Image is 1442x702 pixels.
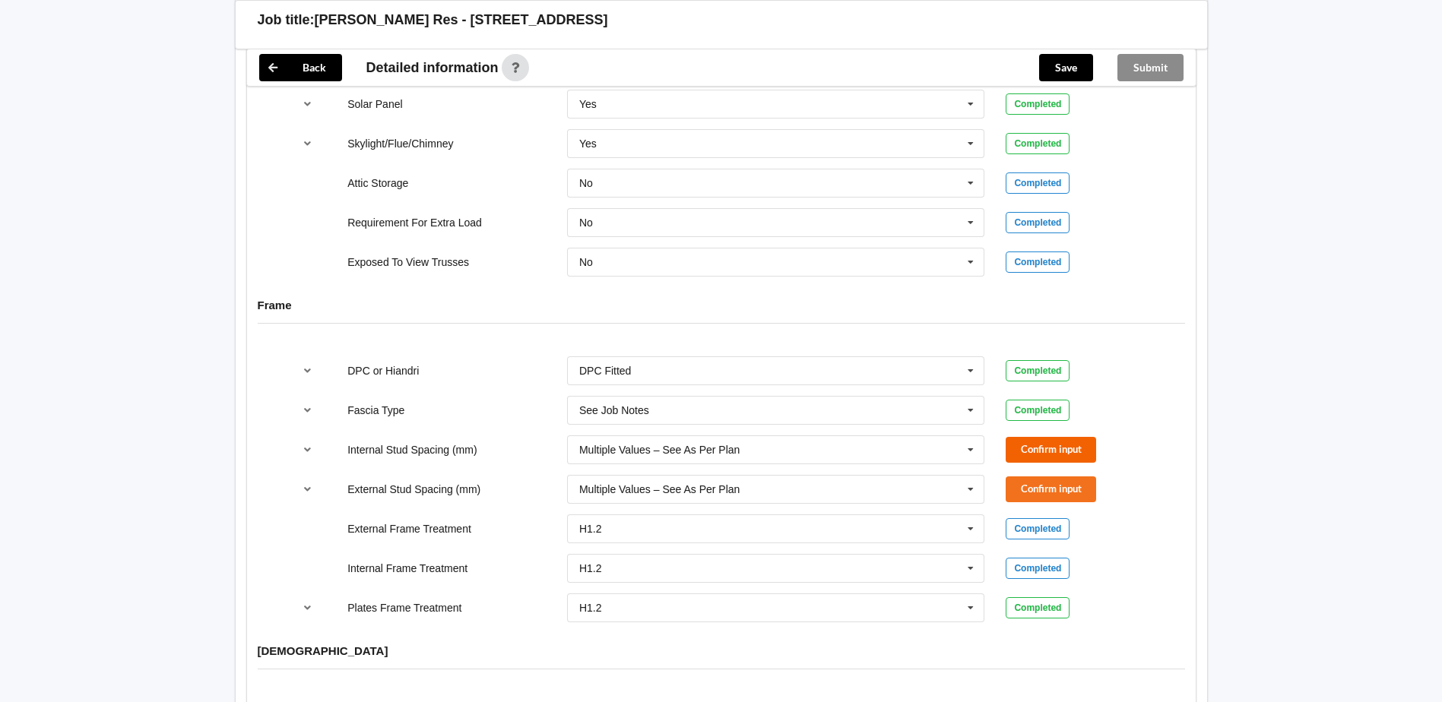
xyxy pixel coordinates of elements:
div: DPC Fitted [579,365,631,376]
div: See Job Notes [579,405,649,416]
label: Solar Panel [347,98,402,110]
div: Completed [1006,172,1070,194]
button: Confirm input [1006,476,1096,501]
div: Completed [1006,93,1070,115]
button: reference-toggle [293,357,322,384]
div: Completed [1006,597,1070,618]
button: Back [259,54,342,81]
div: Yes [579,99,597,109]
h4: Frame [258,298,1185,312]
div: H1.2 [579,523,602,534]
label: Fascia Type [347,404,404,416]
label: Internal Frame Treatment [347,562,467,574]
div: H1.2 [579,602,602,613]
label: Skylight/Flue/Chimney [347,138,453,150]
div: No [579,257,593,267]
div: Completed [1006,518,1070,539]
div: Completed [1006,212,1070,233]
div: Multiple Values – See As Per Plan [579,444,740,455]
label: Attic Storage [347,177,408,189]
label: Exposed To View Trusses [347,256,469,268]
button: Confirm input [1006,437,1096,462]
div: Yes [579,138,597,149]
button: Save [1039,54,1093,81]
div: H1.2 [579,563,602,574]
label: Internal Stud Spacing (mm) [347,444,477,456]
label: Plates Frame Treatment [347,602,461,614]
div: Completed [1006,133,1070,154]
div: Completed [1006,400,1070,421]
button: reference-toggle [293,436,322,463]
button: reference-toggle [293,90,322,118]
h3: Job title: [258,11,315,29]
div: Completed [1006,251,1070,273]
label: External Frame Treatment [347,523,471,535]
button: reference-toggle [293,397,322,424]
div: No [579,178,593,188]
button: reference-toggle [293,594,322,621]
label: Requirement For Extra Load [347,217,482,229]
div: Multiple Values – See As Per Plan [579,484,740,495]
div: Completed [1006,360,1070,381]
h4: [DEMOGRAPHIC_DATA] [258,643,1185,658]
button: reference-toggle [293,130,322,157]
button: reference-toggle [293,476,322,503]
label: DPC or Hiandri [347,365,419,377]
div: Completed [1006,558,1070,579]
h3: [PERSON_NAME] Res - [STREET_ADDRESS] [315,11,608,29]
span: Detailed information [366,61,499,74]
div: No [579,217,593,228]
label: External Stud Spacing (mm) [347,483,480,495]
